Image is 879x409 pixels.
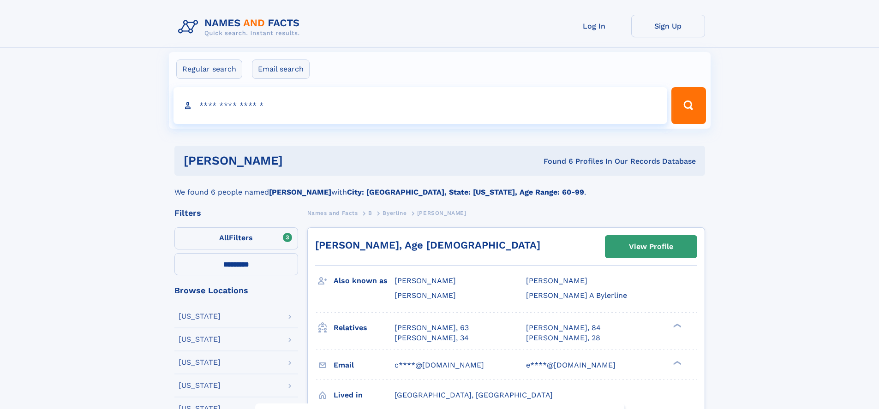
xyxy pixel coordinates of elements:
[395,276,456,285] span: [PERSON_NAME]
[526,323,601,333] a: [PERSON_NAME], 84
[179,313,221,320] div: [US_STATE]
[347,188,584,196] b: City: [GEOGRAPHIC_DATA], State: [US_STATE], Age Range: 60-99
[413,156,696,166] div: Found 6 Profiles In Our Records Database
[334,320,395,336] h3: Relatives
[671,360,682,366] div: ❯
[269,188,331,196] b: [PERSON_NAME]
[179,336,221,343] div: [US_STATE]
[307,207,358,219] a: Names and Facts
[184,155,413,166] h1: [PERSON_NAME]
[671,322,682,328] div: ❯
[174,286,298,295] div: Browse Locations
[395,333,469,343] a: [PERSON_NAME], 34
[395,391,553,399] span: [GEOGRAPHIC_DATA], [GEOGRAPHIC_DATA]
[383,207,407,219] a: Byerline
[605,236,697,258] a: View Profile
[179,382,221,389] div: [US_STATE]
[526,333,600,343] a: [PERSON_NAME], 28
[526,291,627,300] span: [PERSON_NAME] A Bylerline
[395,323,469,333] a: [PERSON_NAME], 63
[219,233,229,242] span: All
[174,176,705,198] div: We found 6 people named with .
[176,59,242,79] label: Regular search
[173,87,668,124] input: search input
[417,210,466,216] span: [PERSON_NAME]
[368,210,372,216] span: B
[315,239,540,251] a: [PERSON_NAME], Age [DEMOGRAPHIC_DATA]
[629,236,673,257] div: View Profile
[252,59,310,79] label: Email search
[334,273,395,289] h3: Also known as
[671,87,706,124] button: Search Button
[174,15,307,40] img: Logo Names and Facts
[383,210,407,216] span: Byerline
[334,387,395,403] h3: Lived in
[395,291,456,300] span: [PERSON_NAME]
[334,357,395,373] h3: Email
[368,207,372,219] a: B
[174,227,298,249] label: Filters
[526,276,587,285] span: [PERSON_NAME]
[174,209,298,217] div: Filters
[631,15,705,37] a: Sign Up
[557,15,631,37] a: Log In
[179,359,221,366] div: [US_STATE]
